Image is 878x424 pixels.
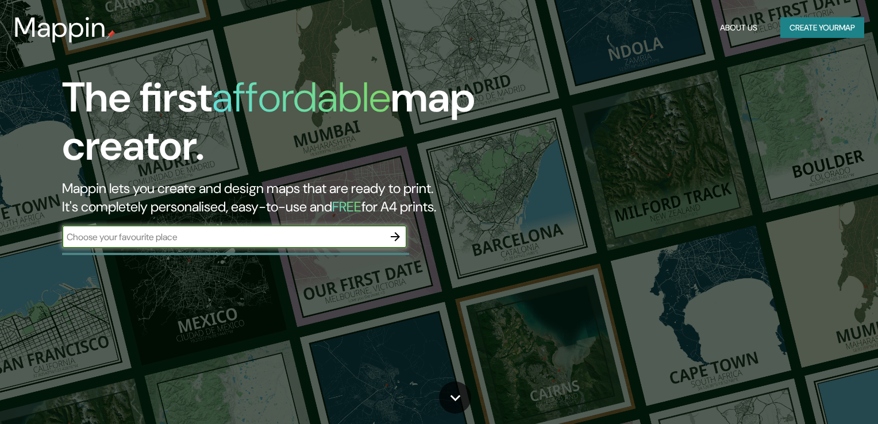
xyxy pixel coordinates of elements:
input: Choose your favourite place [62,230,384,244]
button: About Us [715,17,762,38]
img: mappin-pin [106,30,115,39]
h2: Mappin lets you create and design maps that are ready to print. It's completely personalised, eas... [62,179,501,216]
h3: Mappin [14,11,106,44]
h1: affordable [212,71,391,124]
button: Create yourmap [780,17,864,38]
h5: FREE [332,198,361,215]
h1: The first map creator. [62,74,501,179]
